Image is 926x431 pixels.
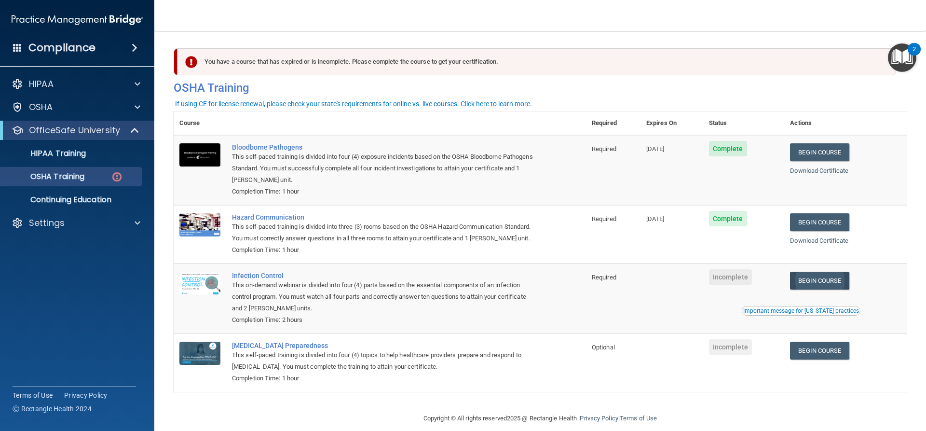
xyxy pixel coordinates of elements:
a: Begin Course [790,272,849,290]
a: Hazard Communication [232,213,538,221]
th: Course [174,111,226,135]
th: Required [586,111,640,135]
a: Privacy Policy [580,415,618,422]
h4: OSHA Training [174,81,907,95]
h4: Compliance [28,41,95,55]
p: OSHA [29,101,53,113]
a: Terms of Use [13,390,53,400]
div: Important message for [US_STATE] practices [743,308,859,314]
img: exclamation-circle-solid-danger.72ef9ffc.png [185,56,197,68]
p: Settings [29,217,65,229]
th: Expires On [640,111,703,135]
a: OfficeSafe University [12,125,140,136]
p: OSHA Training [6,172,84,181]
div: 2 [912,49,916,62]
a: Begin Course [790,342,849,360]
span: Required [592,274,616,281]
span: Required [592,145,616,153]
span: [DATE] [646,145,665,153]
img: danger-circle.6113f641.png [111,171,123,183]
div: Completion Time: 1 hour [232,373,538,384]
th: Status [703,111,785,135]
span: Incomplete [709,339,752,355]
div: You have a course that has expired or is incomplete. Please complete the course to get your certi... [177,48,896,75]
span: Ⓒ Rectangle Health 2024 [13,404,92,414]
a: HIPAA [12,78,140,90]
a: OSHA [12,101,140,113]
div: This on-demand webinar is divided into four (4) parts based on the essential components of an inf... [232,279,538,314]
span: Optional [592,344,615,351]
p: HIPAA [29,78,54,90]
span: Required [592,215,616,222]
div: This self-paced training is divided into three (3) rooms based on the OSHA Hazard Communication S... [232,221,538,244]
a: Begin Course [790,143,849,161]
button: Open Resource Center, 2 new notifications [888,43,916,72]
a: Infection Control [232,272,538,279]
button: Read this if you are a dental practitioner in the state of CA [742,306,860,316]
a: Bloodborne Pathogens [232,143,538,151]
th: Actions [784,111,907,135]
a: [MEDICAL_DATA] Preparedness [232,342,538,349]
button: If using CE for license renewal, please check your state's requirements for online vs. live cours... [174,99,533,109]
div: If using CE for license renewal, please check your state's requirements for online vs. live cours... [175,100,532,107]
p: Continuing Education [6,195,138,205]
a: Begin Course [790,213,849,231]
a: Download Certificate [790,167,848,174]
div: This self-paced training is divided into four (4) exposure incidents based on the OSHA Bloodborne... [232,151,538,186]
a: Settings [12,217,140,229]
div: Completion Time: 1 hour [232,186,538,197]
p: OfficeSafe University [29,125,120,136]
div: Completion Time: 2 hours [232,314,538,326]
img: PMB logo [12,10,143,29]
div: This self-paced training is divided into four (4) topics to help healthcare providers prepare and... [232,349,538,373]
a: Terms of Use [620,415,657,422]
a: Download Certificate [790,237,848,244]
p: HIPAA Training [6,149,86,158]
span: Complete [709,211,747,226]
span: [DATE] [646,215,665,222]
span: Incomplete [709,269,752,285]
a: Privacy Policy [64,390,108,400]
div: Completion Time: 1 hour [232,244,538,256]
span: Complete [709,141,747,156]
